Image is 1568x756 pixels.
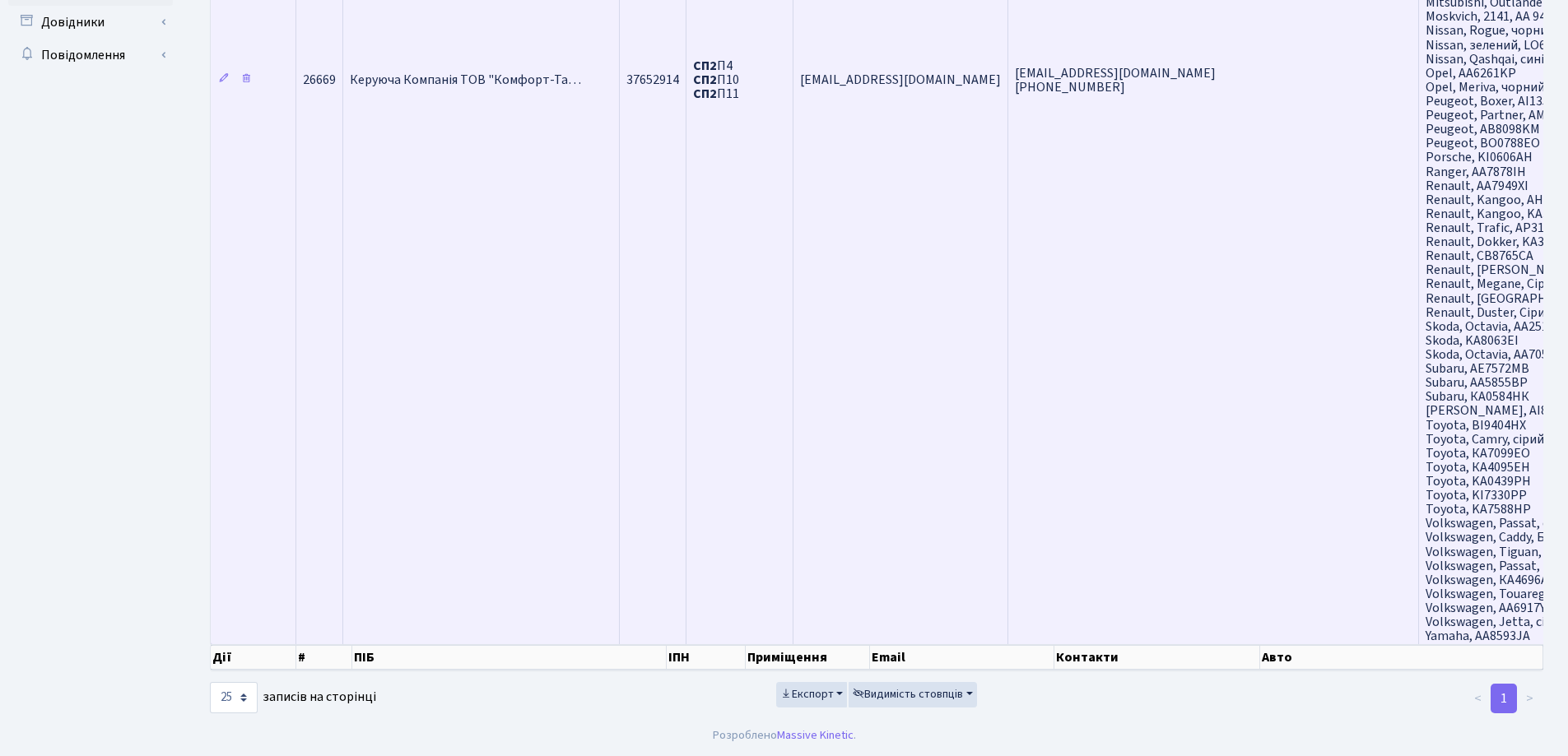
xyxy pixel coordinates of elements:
[693,57,717,75] b: СП2
[1491,684,1517,713] a: 1
[211,645,296,670] th: Дії
[870,645,1054,670] th: Email
[777,726,854,744] a: Massive Kinetic
[1015,64,1216,96] span: [EMAIL_ADDRESS][DOMAIN_NAME] [PHONE_NUMBER]
[693,71,717,89] b: СП2
[210,682,376,713] label: записів на сторінці
[780,686,834,703] span: Експорт
[1260,645,1543,670] th: Авто
[303,71,336,89] span: 26669
[296,645,352,670] th: #
[693,86,717,104] b: СП2
[693,57,739,103] span: П4 П10 П11
[1054,645,1260,670] th: Контакти
[849,682,977,707] button: Видимість стовпців
[800,71,1001,89] span: [EMAIL_ADDRESS][DOMAIN_NAME]
[8,39,173,72] a: Повідомлення
[713,726,856,744] div: Розроблено .
[352,645,666,670] th: ПІБ
[626,71,679,89] span: 37652914
[8,6,173,39] a: Довідники
[350,71,581,89] span: Керуюча Компанія ТОВ "Комфорт-Та…
[776,682,848,707] button: Експорт
[210,682,258,713] select: записів на сторінці
[667,645,746,670] th: ІПН
[853,686,963,703] span: Видимість стовпців
[746,645,870,670] th: Приміщення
